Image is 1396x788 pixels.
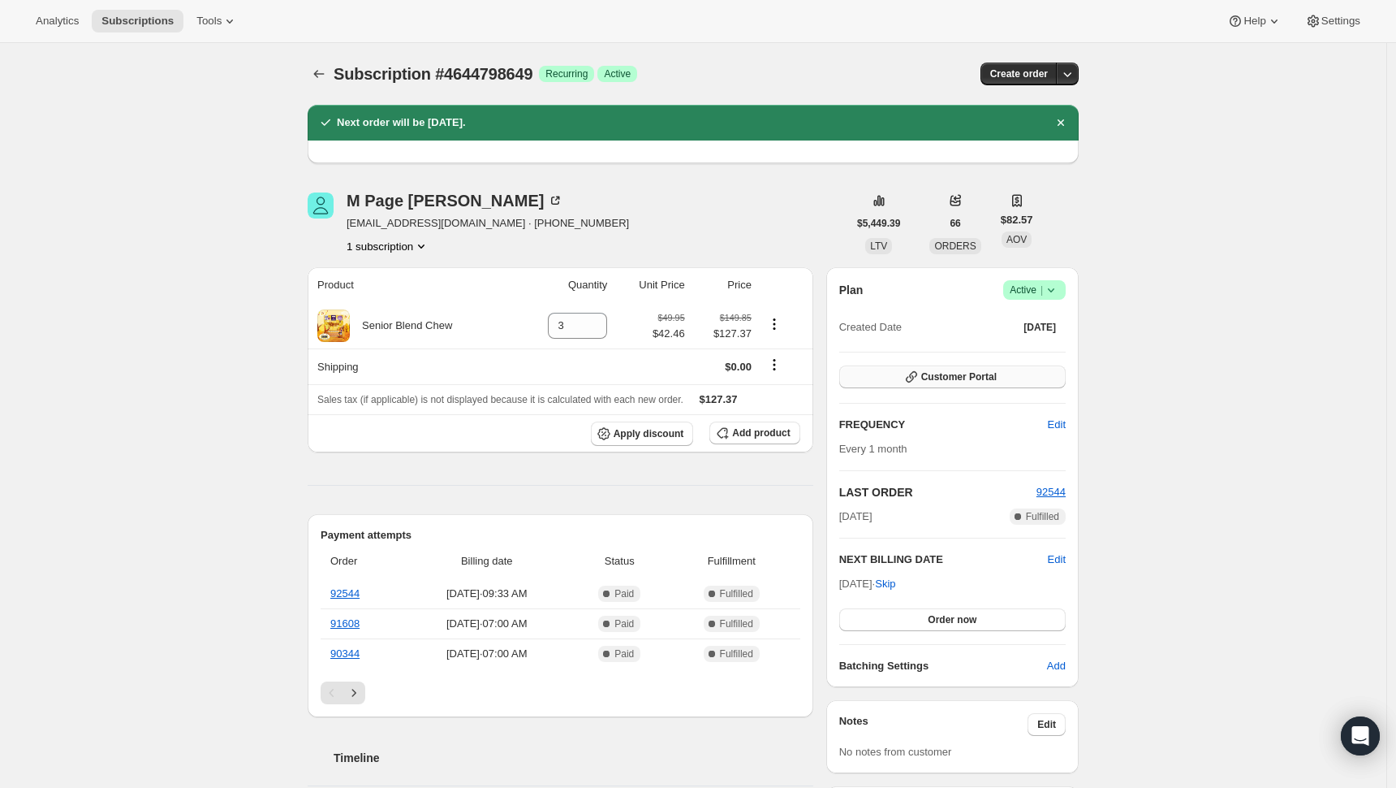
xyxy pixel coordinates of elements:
span: $127.37 [700,393,738,405]
span: [DATE] · 07:00 AM [407,646,567,662]
span: Fulfillment [673,553,791,569]
span: Fulfilled [720,587,753,600]
span: 66 [950,217,960,230]
button: Skip [865,571,905,597]
span: Subscription #4644798649 [334,65,532,83]
h2: LAST ORDER [839,484,1036,500]
span: Add product [732,426,790,439]
span: Fulfilled [1026,510,1059,523]
a: 92544 [1036,486,1066,498]
button: $5,449.39 [847,212,910,235]
span: $82.57 [1001,212,1033,228]
h2: Next order will be [DATE]. [337,115,466,131]
span: No notes from customer [839,746,952,758]
span: [DATE] · 07:00 AM [407,616,567,632]
span: LTV [870,240,887,252]
h2: Timeline [334,750,813,766]
button: Edit [1038,412,1075,438]
h3: Notes [839,713,1028,736]
img: product img [317,310,350,342]
span: Apply discount [614,427,684,440]
span: Status [576,553,663,569]
span: Paid [614,617,634,630]
span: AOV [1006,234,1027,245]
span: $0.00 [725,361,752,373]
span: ORDERS [934,240,976,252]
th: Product [308,267,516,303]
span: Paid [614,647,634,660]
th: Quantity [516,267,612,303]
span: Recurring [545,67,588,80]
span: Every 1 month [839,443,907,455]
span: Sales tax (if applicable) is not displayed because it is calculated with each new order. [317,394,683,405]
button: Analytics [26,10,88,32]
span: [DATE] [1023,321,1056,334]
span: Add [1047,658,1066,674]
span: [EMAIL_ADDRESS][DOMAIN_NAME] · [PHONE_NUMBER] [347,215,629,232]
button: Settings [1295,10,1370,32]
button: Subscriptions [92,10,183,32]
span: Fulfilled [720,647,753,660]
span: Fulfilled [720,617,753,630]
button: Help [1217,10,1291,32]
button: Edit [1048,552,1066,568]
span: Tools [196,15,222,28]
span: Subscriptions [101,15,174,28]
h2: FREQUENCY [839,417,1048,433]
a: 91608 [330,617,360,630]
button: Add product [709,422,799,444]
th: Unit Price [612,267,689,303]
button: Edit [1028,713,1066,736]
button: Subscriptions [308,63,330,85]
nav: Pagination [321,682,800,704]
button: Add [1037,653,1075,679]
th: Order [321,543,403,579]
h6: Batching Settings [839,658,1047,674]
button: Shipping actions [761,356,787,374]
span: Settings [1321,15,1360,28]
span: $127.37 [695,326,752,342]
span: Billing date [407,553,567,569]
button: Create order [980,63,1058,85]
span: M Page Hensley [308,193,334,219]
span: Edit [1037,718,1056,731]
th: Price [690,267,756,303]
button: Next [343,682,365,704]
th: Shipping [308,349,516,384]
span: Edit [1048,417,1066,433]
button: Order now [839,608,1066,631]
button: Apply discount [591,422,694,446]
button: 66 [940,212,970,235]
button: [DATE] [1014,316,1066,339]
span: Active [604,67,631,80]
span: Customer Portal [921,370,997,383]
button: Dismiss notification [1049,111,1072,134]
span: $5,449.39 [857,217,900,230]
button: Product actions [347,238,429,254]
span: Order now [928,613,976,626]
h2: NEXT BILLING DATE [839,552,1048,568]
span: Analytics [36,15,79,28]
div: Open Intercom Messenger [1341,717,1380,756]
span: [DATE] · [839,578,896,590]
small: $149.85 [720,313,752,323]
a: 90344 [330,647,360,660]
span: Create order [990,67,1048,80]
span: Created Date [839,319,902,336]
button: Customer Portal [839,366,1066,388]
span: [DATE] · 09:33 AM [407,586,567,602]
div: M Page [PERSON_NAME] [347,193,563,209]
small: $49.95 [658,313,685,323]
h2: Payment attempts [321,527,800,543]
span: Paid [614,587,634,600]
span: Active [1010,282,1059,298]
span: $42.46 [653,326,685,342]
span: [DATE] [839,509,872,525]
span: Help [1243,15,1265,28]
button: 92544 [1036,484,1066,500]
button: Tools [187,10,248,32]
h2: Plan [839,282,864,298]
div: Senior Blend Chew [350,318,452,334]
